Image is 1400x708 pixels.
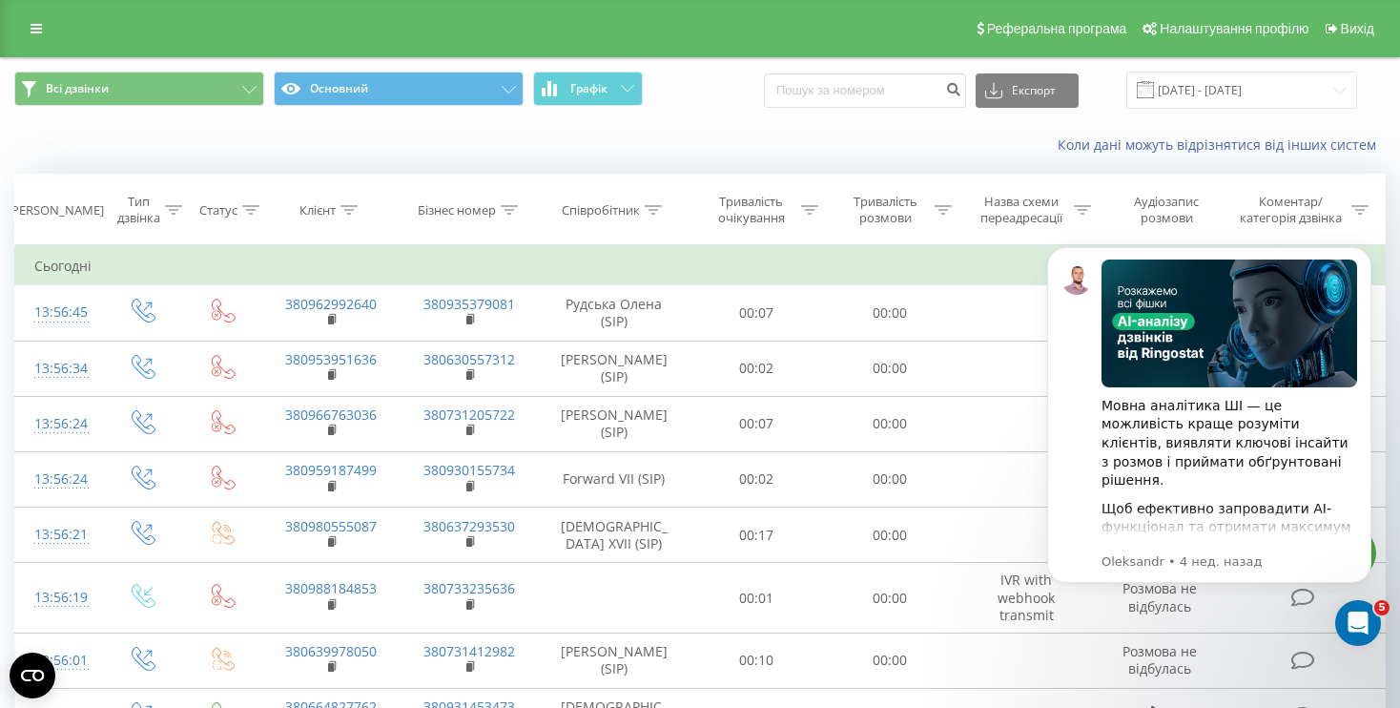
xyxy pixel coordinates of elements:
a: 380630557312 [423,350,515,368]
div: Аудіозапис розмови [1113,194,1220,226]
div: Клієнт [299,202,336,219]
td: 00:00 [823,451,957,507]
iframe: Intercom notifications сообщение [1019,230,1400,594]
a: 380733235636 [423,579,515,597]
td: 00:10 [690,633,823,688]
a: 380930155734 [423,461,515,479]
td: [PERSON_NAME] (SIP) [539,341,689,396]
a: 380953951636 [285,350,377,368]
span: Розмова не відбулась [1122,579,1197,614]
div: 13:56:24 [34,461,81,498]
button: Експорт [976,73,1079,108]
div: Бізнес номер [418,202,496,219]
div: Тип дзвінка [117,194,160,226]
td: 00:02 [690,451,823,507]
span: 5 [1374,600,1390,615]
div: 13:56:01 [34,642,81,679]
div: 13:56:19 [34,579,81,616]
td: 00:07 [690,285,823,341]
a: 380966763036 [285,406,377,424]
a: 380731412982 [423,642,515,660]
input: Пошук за номером [764,73,966,108]
button: Основний [274,72,524,106]
button: Open CMP widget [10,653,55,698]
div: Назва схеми переадресації [974,194,1069,226]
td: [DEMOGRAPHIC_DATA] XVII (SIP) [539,508,689,563]
div: 13:56:21 [34,516,81,553]
div: 13:56:34 [34,350,81,387]
div: Статус [199,202,237,219]
td: 00:00 [823,285,957,341]
span: Вихід [1341,21,1374,36]
div: 13:56:24 [34,406,81,443]
div: Коментар/категорія дзвінка [1235,194,1347,226]
a: 380731205722 [423,406,515,424]
div: Тривалість розмови [840,194,930,226]
td: 00:07 [690,396,823,451]
td: 00:00 [823,563,957,634]
a: 380962992640 [285,295,377,313]
span: Розмова не відбулась [1122,642,1197,677]
td: 00:02 [690,341,823,396]
div: 13:56:45 [34,294,81,331]
td: 00:00 [823,341,957,396]
a: 380959187499 [285,461,377,479]
a: 380637293530 [423,517,515,535]
button: Графік [533,72,643,106]
td: Forward VII (SIP) [539,451,689,507]
button: Всі дзвінки [14,72,264,106]
div: Співробітник [562,202,640,219]
td: Рудська Олена (SIP) [539,285,689,341]
span: Реферальна програма [987,21,1127,36]
td: 00:01 [690,563,823,634]
td: Сьогодні [15,247,1386,285]
td: IVR with webhook transmit [957,563,1096,634]
a: 380935379081 [423,295,515,313]
span: Всі дзвінки [46,81,109,96]
a: Коли дані можуть відрізнятися вiд інших систем [1058,135,1386,154]
iframe: Intercom live chat [1335,600,1381,646]
td: [PERSON_NAME] (SIP) [539,633,689,688]
td: 00:00 [823,633,957,688]
td: 00:17 [690,508,823,563]
td: [PERSON_NAME] (SIP) [539,396,689,451]
span: Налаштування профілю [1160,21,1308,36]
td: 00:00 [823,508,957,563]
span: Графік [570,82,607,95]
div: Тривалість очікування [707,194,796,226]
a: 380980555087 [285,517,377,535]
a: 380988184853 [285,579,377,597]
a: 380639978050 [285,642,377,660]
td: 00:00 [823,396,957,451]
div: [PERSON_NAME] [8,202,104,219]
